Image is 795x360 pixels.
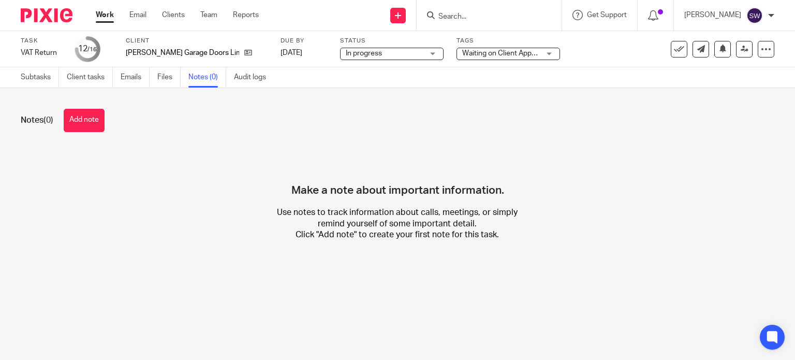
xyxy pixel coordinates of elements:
[96,10,114,20] a: Work
[21,8,72,22] img: Pixie
[200,10,217,20] a: Team
[21,37,62,45] label: Task
[233,10,259,20] a: Reports
[126,37,268,45] label: Client
[21,67,59,88] a: Subtasks
[437,12,531,22] input: Search
[587,11,627,19] span: Get Support
[126,48,239,58] p: [PERSON_NAME] Garage Doors Limited
[684,10,741,20] p: [PERSON_NAME]
[234,67,274,88] a: Audit logs
[43,116,53,124] span: (0)
[121,67,150,88] a: Emails
[272,207,523,240] p: Use notes to track information about calls, meetings, or simply remind yourself of some important...
[188,67,226,88] a: Notes (0)
[340,37,444,45] label: Status
[457,37,560,45] label: Tags
[78,43,97,55] div: 12
[87,47,97,52] small: /16
[67,67,113,88] a: Client tasks
[746,7,763,24] img: svg%3E
[129,10,146,20] a: Email
[346,50,382,57] span: In progress
[281,37,327,45] label: Due by
[281,49,302,56] span: [DATE]
[21,115,53,126] h1: Notes
[64,109,105,132] button: Add note
[157,67,181,88] a: Files
[291,148,504,197] h4: Make a note about important information.
[21,48,62,58] div: VAT Return
[462,50,547,57] span: Waiting on Client Approval
[162,10,185,20] a: Clients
